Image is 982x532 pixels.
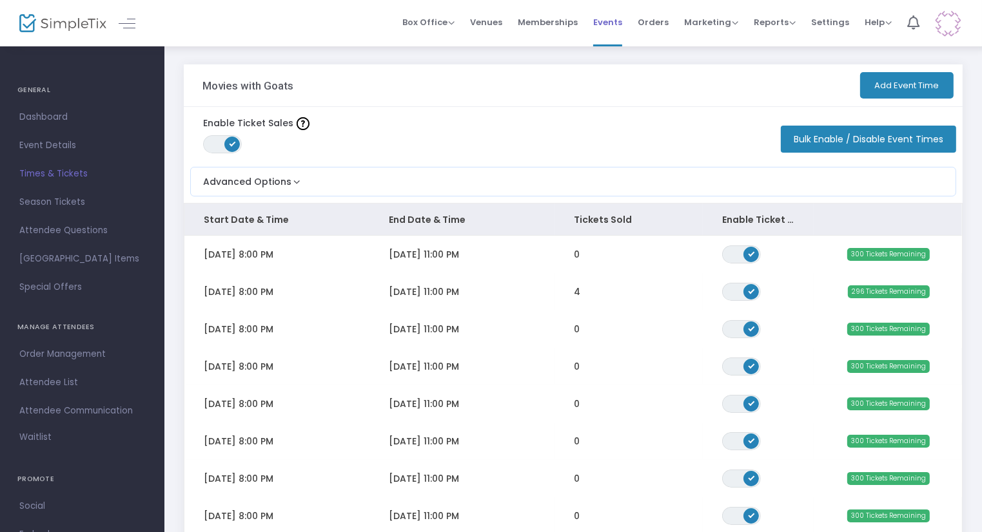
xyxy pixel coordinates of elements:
[297,117,309,130] img: question-mark
[389,509,459,522] span: [DATE] 11:00 PM
[749,250,755,256] span: ON
[848,285,930,298] span: 296 Tickets Remaining
[518,6,578,39] span: Memberships
[19,374,145,391] span: Attendee List
[749,399,755,406] span: ON
[17,314,147,340] h4: MANAGE ATTENDEES
[555,204,703,236] th: Tickets Sold
[749,287,755,294] span: ON
[17,77,147,103] h4: GENERAL
[204,285,273,298] span: [DATE] 8:00 PM
[749,362,755,368] span: ON
[749,325,755,331] span: ON
[860,72,954,99] button: Add Event Time
[389,472,459,485] span: [DATE] 11:00 PM
[389,435,459,448] span: [DATE] 11:00 PM
[204,397,273,410] span: [DATE] 8:00 PM
[574,472,580,485] span: 0
[203,117,309,130] label: Enable Ticket Sales
[847,509,930,522] span: 300 Tickets Remaining
[781,126,956,153] button: Bulk Enable / Disable Event Times
[754,16,796,28] span: Reports
[703,204,814,236] th: Enable Ticket Sales
[574,509,580,522] span: 0
[638,6,669,39] span: Orders
[574,397,580,410] span: 0
[202,79,293,92] h3: Movies with Goats
[19,137,145,154] span: Event Details
[204,248,273,261] span: [DATE] 8:00 PM
[389,397,459,410] span: [DATE] 11:00 PM
[230,140,236,147] span: ON
[684,16,738,28] span: Marketing
[19,403,145,419] span: Attendee Communication
[389,360,459,373] span: [DATE] 11:00 PM
[204,360,273,373] span: [DATE] 8:00 PM
[865,16,892,28] span: Help
[204,509,273,522] span: [DATE] 8:00 PM
[847,248,930,261] span: 300 Tickets Remaining
[19,498,145,515] span: Social
[204,435,273,448] span: [DATE] 8:00 PM
[749,511,755,518] span: ON
[19,431,52,444] span: Waitlist
[574,435,580,448] span: 0
[204,472,273,485] span: [DATE] 8:00 PM
[204,323,273,336] span: [DATE] 8:00 PM
[847,360,930,373] span: 300 Tickets Remaining
[19,279,145,296] span: Special Offers
[847,472,930,485] span: 300 Tickets Remaining
[574,285,580,298] span: 4
[19,346,145,363] span: Order Management
[389,248,459,261] span: [DATE] 11:00 PM
[749,437,755,443] span: ON
[19,166,145,182] span: Times & Tickets
[847,397,930,410] span: 300 Tickets Remaining
[574,248,580,261] span: 0
[749,474,755,480] span: ON
[369,204,555,236] th: End Date & Time
[191,167,303,189] button: Advanced Options
[17,466,147,492] h4: PROMOTE
[184,204,369,236] th: Start Date & Time
[593,6,622,39] span: Events
[389,323,459,336] span: [DATE] 11:00 PM
[19,222,145,239] span: Attendee Questions
[470,6,502,39] span: Venues
[574,360,580,373] span: 0
[389,285,459,298] span: [DATE] 11:00 PM
[19,194,145,211] span: Season Tickets
[847,323,930,336] span: 300 Tickets Remaining
[19,109,145,126] span: Dashboard
[574,323,580,336] span: 0
[402,16,455,28] span: Box Office
[19,251,145,267] span: [GEOGRAPHIC_DATA] Items
[811,6,849,39] span: Settings
[847,435,930,448] span: 300 Tickets Remaining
